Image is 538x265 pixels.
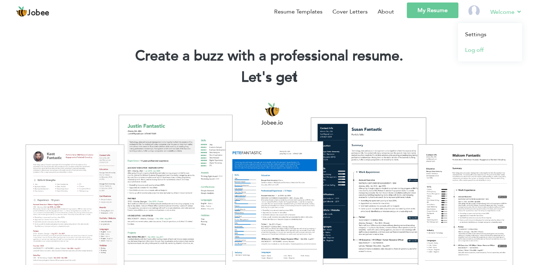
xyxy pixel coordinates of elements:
[407,2,458,18] a: My Resume
[16,6,49,17] a: Jobee
[378,7,394,16] a: About
[274,7,323,16] a: Resume Templates
[11,47,527,65] h1: Create a buzz with a professional resume.
[332,7,368,16] a: Cover Letters
[294,67,297,87] span: |
[490,7,522,16] a: Welcome
[27,9,49,17] span: Jobee
[16,6,27,17] img: jobee.io
[458,42,522,58] a: Log off
[468,5,480,17] img: Profile Img
[458,27,522,42] a: Settings
[11,68,527,87] h2: Let's
[276,67,298,87] span: get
